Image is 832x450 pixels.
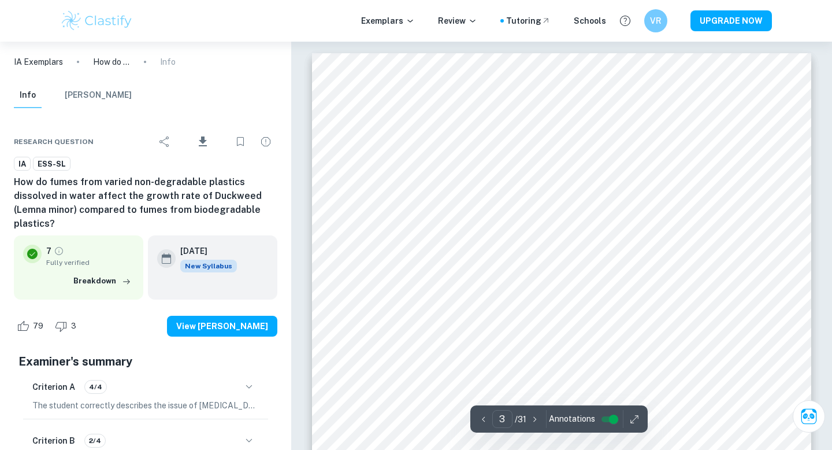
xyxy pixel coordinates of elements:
[153,130,176,153] div: Share
[27,320,50,332] span: 79
[65,320,83,332] span: 3
[515,413,526,426] p: / 31
[615,11,635,31] button: Help and Feedback
[52,317,83,335] div: Dislike
[180,245,228,257] h6: [DATE]
[160,56,176,68] p: Info
[14,317,50,335] div: Like
[180,260,237,272] div: Starting from the May 2026 session, the ESS IA requirements have changed. We created this exempla...
[46,245,51,257] p: 7
[574,14,606,27] a: Schools
[14,137,94,147] span: Research question
[33,157,70,171] a: ESS-SL
[549,413,595,425] span: Annotations
[690,10,772,31] button: UPGRADE NOW
[46,257,134,268] span: Fully verified
[70,272,134,290] button: Breakdown
[438,14,477,27] p: Review
[361,14,415,27] p: Exemplars
[793,400,825,433] button: Ask Clai
[14,175,277,231] h6: How do fumes from varied non-degradable plastics dissolved in water affect the growth rate of Duc...
[65,83,132,108] button: [PERSON_NAME]
[229,130,252,153] div: Bookmark
[32,399,259,412] p: The student correctly describes the issue of [MEDICAL_DATA], particularly in [GEOGRAPHIC_DATA], h...
[14,56,63,68] a: IA Exemplars
[60,9,133,32] img: Clastify logo
[180,260,237,272] span: New Syllabus
[179,127,226,157] div: Download
[34,158,70,170] span: ESS-SL
[506,14,551,27] a: Tutoring
[14,158,30,170] span: IA
[54,246,64,256] a: Grade fully verified
[32,381,75,393] h6: Criterion A
[649,14,663,27] h6: VR
[167,316,277,337] button: View [PERSON_NAME]
[644,9,667,32] button: VR
[254,130,277,153] div: Report issue
[85,436,105,446] span: 2/4
[14,83,42,108] button: Info
[85,382,106,392] span: 4/4
[93,56,130,68] p: How do fumes from varied non-degradable plastics dissolved in water affect the growth rate of Duc...
[18,353,273,370] h5: Examiner's summary
[32,434,75,447] h6: Criterion B
[14,157,31,171] a: IA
